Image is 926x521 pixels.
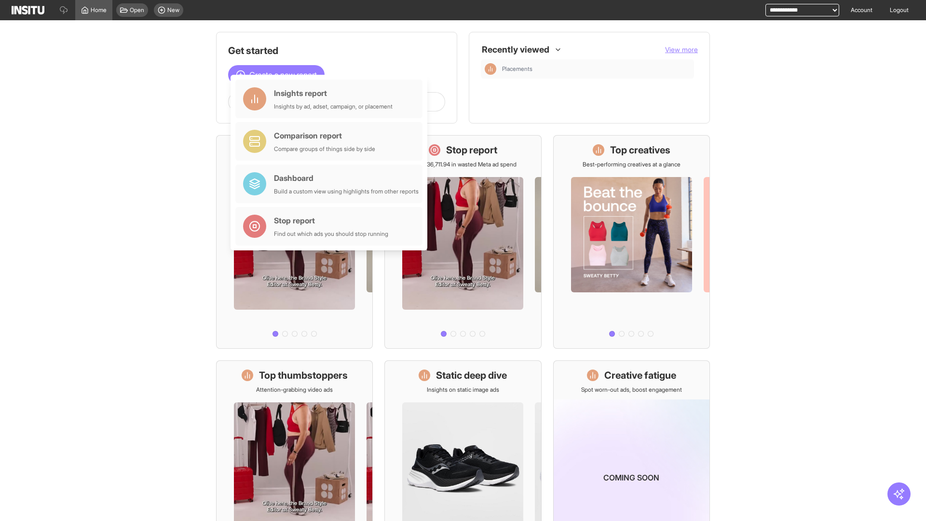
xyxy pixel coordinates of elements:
h1: Static deep dive [436,369,507,382]
a: Top creativesBest-performing creatives at a glance [553,135,710,349]
h1: Get started [228,44,445,57]
div: Build a custom view using highlights from other reports [274,188,419,195]
div: Compare groups of things side by side [274,145,375,153]
div: Insights [485,63,496,75]
p: Save £36,711.94 in wasted Meta ad spend [409,161,517,168]
span: New [167,6,179,14]
a: What's live nowSee all active ads instantly [216,135,373,349]
h1: Top creatives [610,143,670,157]
span: Placements [502,65,690,73]
h1: Stop report [446,143,497,157]
div: Insights by ad, adset, campaign, or placement [274,103,393,110]
button: View more [665,45,698,55]
span: Placements [502,65,532,73]
span: Home [91,6,107,14]
img: Logo [12,6,44,14]
p: Insights on static image ads [427,386,499,394]
div: Comparison report [274,130,375,141]
span: Create a new report [249,69,317,81]
a: Stop reportSave £36,711.94 in wasted Meta ad spend [384,135,541,349]
button: Create a new report [228,65,325,84]
div: Find out which ads you should stop running [274,230,388,238]
div: Stop report [274,215,388,226]
span: Open [130,6,144,14]
p: Attention-grabbing video ads [256,386,333,394]
span: View more [665,45,698,54]
div: Insights report [274,87,393,99]
p: Best-performing creatives at a glance [583,161,681,168]
h1: Top thumbstoppers [259,369,348,382]
div: Dashboard [274,172,419,184]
